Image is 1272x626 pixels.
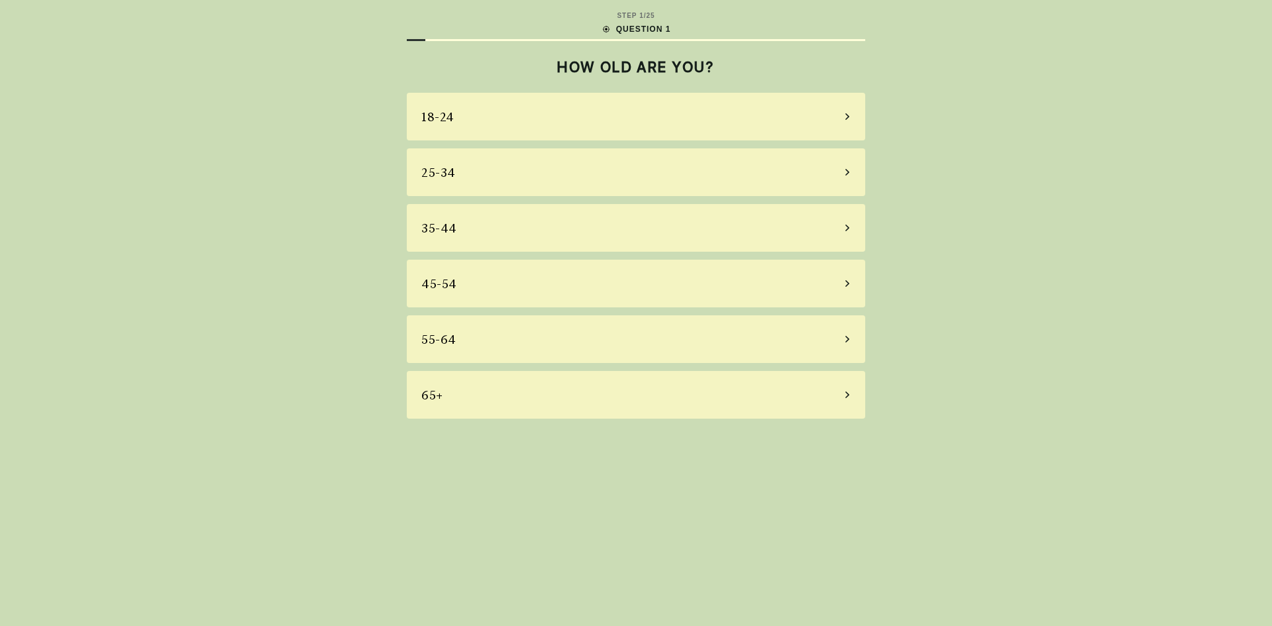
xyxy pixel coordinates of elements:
[421,164,456,182] div: 25-34
[421,275,457,293] div: 45-54
[407,58,865,76] h2: HOW OLD ARE YOU?
[617,11,655,21] div: STEP 1 / 25
[602,23,671,35] div: QUESTION 1
[421,386,443,404] div: 65+
[421,108,454,126] div: 18-24
[421,219,457,237] div: 35-44
[421,331,456,348] div: 55-64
